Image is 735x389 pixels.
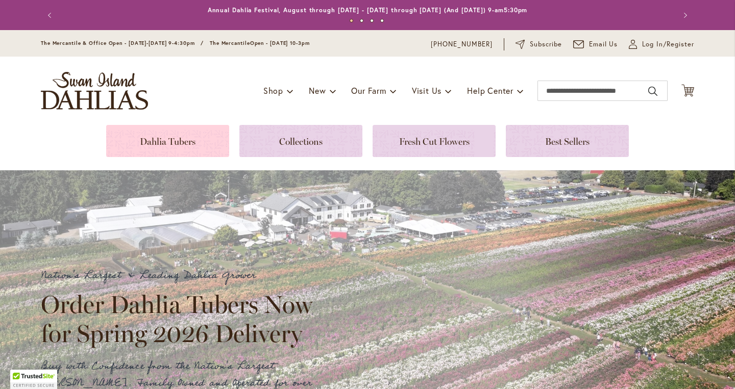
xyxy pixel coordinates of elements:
[642,39,694,49] span: Log In/Register
[467,85,513,96] span: Help Center
[263,85,283,96] span: Shop
[573,39,618,49] a: Email Us
[589,39,618,49] span: Email Us
[208,6,528,14] a: Annual Dahlia Festival, August through [DATE] - [DATE] through [DATE] (And [DATE]) 9-am5:30pm
[360,19,363,22] button: 2 of 4
[674,5,694,25] button: Next
[41,72,148,110] a: store logo
[516,39,562,49] a: Subscribe
[370,19,374,22] button: 3 of 4
[629,39,694,49] a: Log In/Register
[41,5,61,25] button: Previous
[351,85,386,96] span: Our Farm
[41,267,322,284] p: Nation's Largest & Leading Dahlia Grower
[309,85,326,96] span: New
[412,85,442,96] span: Visit Us
[41,40,250,46] span: The Mercantile & Office Open - [DATE]-[DATE] 9-4:30pm / The Mercantile
[530,39,562,49] span: Subscribe
[250,40,310,46] span: Open - [DATE] 10-3pm
[350,19,353,22] button: 1 of 4
[380,19,384,22] button: 4 of 4
[41,290,322,347] h2: Order Dahlia Tubers Now for Spring 2026 Delivery
[431,39,493,49] a: [PHONE_NUMBER]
